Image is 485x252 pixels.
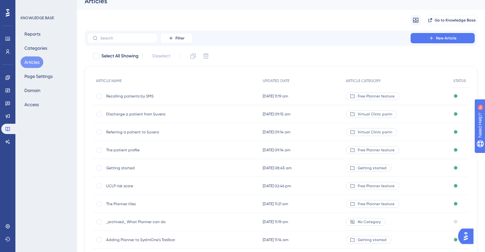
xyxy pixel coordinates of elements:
[263,94,288,99] span: [DATE] 11:19 am
[436,36,456,41] span: New Article
[263,112,290,117] span: [DATE] 09:15 am
[44,3,47,8] div: 9+
[106,165,209,171] span: Getting started
[435,18,476,23] span: Go to Knowledge Base
[458,227,477,246] iframe: UserGuiding AI Assistant Launcher
[358,183,395,189] span: Free Planner feature
[263,130,290,135] span: [DATE] 09:14 am
[263,183,291,189] span: [DATE] 02:46 pm
[106,201,209,206] span: The Planner tiles
[358,112,392,117] span: Virtual Clinic partn
[21,99,43,110] button: Access
[358,237,387,242] span: Getting started
[263,219,288,224] span: [DATE] 11:19 am
[21,42,51,54] button: Categories
[106,112,209,117] span: Discharge a patient from Suvera
[106,237,209,242] span: Adding Planner to SystmOne's Toolbar
[100,36,152,40] input: Search
[106,219,209,224] span: _archived_ What Planner can do
[358,201,395,206] span: Free Planner feature
[263,237,288,242] span: [DATE] 11:14 am
[21,56,43,68] button: Articles
[15,2,40,9] span: Need Help?
[21,71,56,82] button: Page Settings
[21,28,44,40] button: Reports
[263,165,292,171] span: [DATE] 08:45 am
[160,33,192,43] button: Filter
[101,52,139,60] span: Select All Showing
[263,78,289,83] span: UPDATED DATE
[358,94,395,99] span: Free Planner feature
[96,78,122,83] span: ARTICLE NAME
[358,147,395,153] span: Free Planner feature
[21,85,44,96] button: Domain
[453,78,466,83] span: STATUS
[346,78,381,83] span: ARTICLE CATEGORY
[358,219,381,224] span: No Category
[175,36,184,41] span: Filter
[106,183,209,189] span: UCLP risk score
[21,15,54,21] div: KNOWLEDGE BASE
[263,147,290,153] span: [DATE] 09:14 am
[426,15,477,25] button: Go to Knowledge Base
[152,52,170,60] span: Deselect
[106,94,209,99] span: Recalling patients by SMS
[147,50,176,62] button: Deselect
[358,130,392,135] span: Virtual Clinic partn
[263,201,288,206] span: [DATE] 11:21 am
[106,147,209,153] span: The patient profile
[106,130,209,135] span: Referring a patient to Suvera
[358,165,387,171] span: Getting started
[411,33,475,43] button: New Article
